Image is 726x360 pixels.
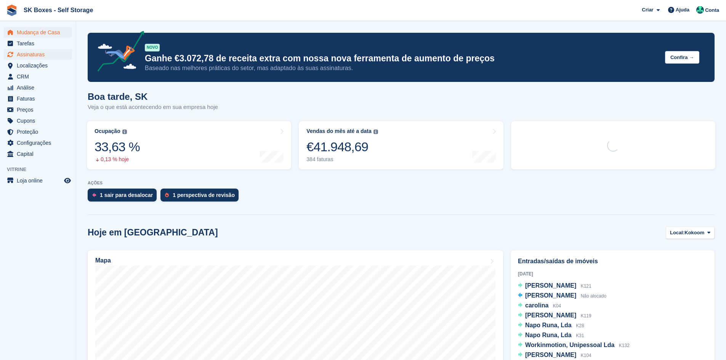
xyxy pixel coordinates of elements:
[21,4,96,16] a: SK Boxes - Self Storage
[88,227,218,238] h2: Hoje em [GEOGRAPHIC_DATA]
[17,126,63,137] span: Proteção
[705,6,719,14] span: Conta
[88,189,160,205] a: 1 sair para desalocar
[7,166,76,173] span: Vitrine
[4,60,72,71] a: menu
[518,257,707,266] h2: Entradas/saídas de imóveis
[95,139,140,155] div: 33,63 %
[525,292,576,299] span: [PERSON_NAME]
[4,149,72,159] a: menu
[518,331,584,341] a: Napo Runa, Lda K31
[676,6,689,14] span: Ajuda
[6,5,18,16] img: stora-icon-8386f47178a22dfd0bd8f6a31ec36ba5ce8667c1dd55bd0f319d3a0aa187defe.svg
[4,138,72,148] a: menu
[95,156,140,163] div: 0,13 % hoje
[525,302,548,309] span: carolina
[17,60,63,71] span: Localizações
[4,82,72,93] a: menu
[518,270,707,277] div: [DATE]
[581,353,591,358] span: K104
[553,303,561,309] span: K04
[642,6,653,14] span: Criar
[576,333,584,338] span: K31
[619,343,630,348] span: K132
[518,301,561,311] a: carolina K04
[92,193,96,197] img: move_outs_to_deallocate_icon-f764333ba52eb49d3ac5e1228854f67142a1ed5810a6f6cc68b1a99e826820c5.svg
[4,49,72,60] a: menu
[581,313,591,318] span: K119
[145,44,160,51] div: NOVO
[17,82,63,93] span: Análise
[581,283,591,289] span: K121
[306,156,378,163] div: 384 faturas
[518,291,606,301] a: [PERSON_NAME] Não alocado
[145,64,659,72] p: Baseado nas melhores práticas do setor, mas adaptado às suas assinaturas.
[4,38,72,49] a: menu
[4,71,72,82] a: menu
[4,27,72,38] a: menu
[63,176,72,185] a: Loja de pré-visualização
[17,138,63,148] span: Configurações
[17,115,63,126] span: Cupons
[173,192,235,198] div: 1 perspectiva de revisão
[684,229,704,237] span: Kokoom
[88,91,218,102] h1: Boa tarde, SK
[525,282,576,289] span: [PERSON_NAME]
[665,51,699,64] button: Confira →
[4,115,72,126] a: menu
[518,321,584,331] a: Napo Runa, Lda K28
[518,341,630,350] a: Workinmotion, Unipessoal Lda K132
[518,311,591,321] a: [PERSON_NAME] K119
[17,149,63,159] span: Capital
[88,103,218,112] p: Veja o que está acontecendo em sua empresa hoje
[145,53,659,64] p: Ganhe €3.072,78 de receita extra com nossa nova ferramenta de aumento de preços
[91,31,144,74] img: price-adjustments-announcement-icon-8257ccfd72463d97f412b2fc003d46551f7dbcb40ab6d574587a9cd5c0d94...
[581,293,606,299] span: Não alocado
[100,192,153,198] div: 1 sair para desalocar
[525,352,576,358] span: [PERSON_NAME]
[666,226,715,239] button: Local: Kokoom
[165,193,169,197] img: prospect-51fa495bee0391a8d652442698ab0144808aea92771e9ea1ae160a38d050c398.svg
[17,104,63,115] span: Preços
[525,342,614,348] span: Workinmotion, Unipessoal Lda
[670,229,684,237] span: Local:
[17,38,63,49] span: Tarefas
[576,323,584,328] span: K28
[17,175,63,186] span: Loja online
[4,104,72,115] a: menu
[4,175,72,186] a: menu
[299,121,503,170] a: Vendas do mês até a data €41.948,69 384 faturas
[160,189,242,205] a: 1 perspectiva de revisão
[525,322,572,328] span: Napo Runa, Lda
[4,126,72,137] a: menu
[696,6,704,14] img: SK Boxes - Comercial
[373,130,378,134] img: icon-info-grey-7440780725fd019a000dd9b08b2336e03edf1995a4989e88bcd33f0948082b44.svg
[17,27,63,38] span: Mudança de Casa
[525,332,572,338] span: Napo Runa, Lda
[306,139,378,155] div: €41.948,69
[525,312,576,318] span: [PERSON_NAME]
[95,128,120,134] div: Ocupação
[306,128,371,134] div: Vendas do mês até a data
[122,130,127,134] img: icon-info-grey-7440780725fd019a000dd9b08b2336e03edf1995a4989e88bcd33f0948082b44.svg
[17,71,63,82] span: CRM
[518,281,591,291] a: [PERSON_NAME] K121
[95,257,111,264] h2: Mapa
[17,49,63,60] span: Assinaturas
[4,93,72,104] a: menu
[87,121,291,170] a: Ocupação 33,63 % 0,13 % hoje
[88,181,715,186] p: AÇÕES
[17,93,63,104] span: Faturas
